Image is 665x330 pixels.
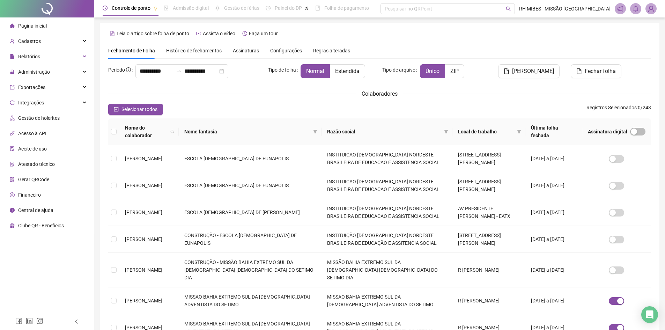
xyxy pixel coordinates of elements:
[203,31,235,36] span: Assista o vídeo
[18,161,55,167] span: Atestado técnico
[444,130,448,134] span: filter
[103,6,108,10] span: clock-circle
[10,100,15,105] span: sync
[18,38,41,44] span: Cadastros
[504,68,509,74] span: file
[585,67,616,75] span: Fechar folha
[179,287,321,314] td: MISSAO BAHIA EXTREMO SUL DA [DEMOGRAPHIC_DATA] ADVENTISTA DO SETIMO
[646,3,656,14] img: 71697
[633,6,639,12] span: bell
[362,90,398,97] span: Colaboradores
[313,48,350,53] span: Regras alteradas
[170,130,175,134] span: search
[617,6,623,12] span: notification
[452,145,525,172] td: [STREET_ADDRESS][PERSON_NAME]
[519,5,611,13] span: RH MIBES - MISSÃO [GEOGRAPHIC_DATA]
[18,54,40,59] span: Relatórios
[525,145,582,172] td: [DATE] a [DATE]
[110,31,115,36] span: file-text
[322,199,453,226] td: INSTITUICAO [DEMOGRAPHIC_DATA] NORDESTE BRASILEIRA DE EDUCACAO E ASSISTENCIA SOCIAL
[179,199,321,226] td: ESCOLA [DEMOGRAPHIC_DATA] DE [PERSON_NAME]
[525,199,582,226] td: [DATE] a [DATE]
[10,162,15,167] span: solution
[571,64,621,78] button: Fechar folha
[322,172,453,199] td: INSTITUICAO [DEMOGRAPHIC_DATA] NORDESTE BRASILEIRA DE EDUCACAO E ASSISTENCIA SOCIAL
[452,253,525,287] td: R [PERSON_NAME]
[108,67,125,73] span: Período
[173,5,209,11] span: Admissão digital
[517,130,521,134] span: filter
[18,146,47,152] span: Aceite de uso
[179,253,321,287] td: CONSTRUÇÃO - MISSÃO BAHIA EXTREMO SUL DA [DEMOGRAPHIC_DATA] [DEMOGRAPHIC_DATA] DO SETIMO DIA
[10,192,15,197] span: dollar
[10,116,15,120] span: apartment
[233,48,259,53] span: Assinaturas
[10,69,15,74] span: lock
[10,146,15,151] span: audit
[10,131,15,136] span: api
[382,66,415,74] span: Tipo de arquivo
[112,5,150,11] span: Controle de ponto
[117,31,189,36] span: Leia o artigo sobre folha de ponto
[74,319,79,324] span: left
[10,223,15,228] span: gift
[10,85,15,90] span: export
[18,23,47,29] span: Página inicial
[196,31,201,36] span: youtube
[10,177,15,182] span: qrcode
[452,172,525,199] td: [STREET_ADDRESS][PERSON_NAME]
[249,31,278,36] span: Faça um tour
[18,69,50,75] span: Administração
[426,68,439,74] span: Único
[586,105,637,110] span: Registros Selecionados
[315,6,320,10] span: book
[268,66,296,74] span: Tipo de folha
[305,6,309,10] span: pushpin
[179,145,321,172] td: ESCOLA [DEMOGRAPHIC_DATA] DE EUNAPOLIS
[125,183,162,188] span: [PERSON_NAME]
[335,68,360,74] span: Estendida
[18,100,44,105] span: Integrações
[324,5,369,11] span: Folha de pagamento
[306,68,324,74] span: Normal
[121,105,157,113] span: Selecionar todos
[525,253,582,287] td: [DATE] a [DATE]
[270,48,302,53] span: Configurações
[26,317,33,324] span: linkedin
[586,104,651,115] span: : 0 / 243
[108,104,163,115] button: Selecionar todos
[125,236,162,242] span: [PERSON_NAME]
[443,126,450,137] span: filter
[10,54,15,59] span: file
[266,6,271,10] span: dashboard
[15,317,22,324] span: facebook
[164,6,169,10] span: file-done
[525,226,582,253] td: [DATE] a [DATE]
[322,145,453,172] td: INSTITUICAO [DEMOGRAPHIC_DATA] NORDESTE BRASILEIRA DE EDUCACAO E ASSISTENCIA SOCIAL
[18,115,60,121] span: Gestão de holerites
[18,85,45,90] span: Exportações
[452,226,525,253] td: [STREET_ADDRESS][PERSON_NAME]
[512,67,554,75] span: [PERSON_NAME]
[322,253,453,287] td: MISSÃO BAHIA EXTREMO SUL DA [DEMOGRAPHIC_DATA] [DEMOGRAPHIC_DATA] DO SETIMO DIA
[327,128,442,135] span: Razão social
[458,128,514,135] span: Local de trabalho
[452,199,525,226] td: AV PRESIDENTE [PERSON_NAME] - EATX
[313,130,317,134] span: filter
[525,287,582,314] td: [DATE] a [DATE]
[153,6,157,10] span: pushpin
[498,64,560,78] button: [PERSON_NAME]
[516,126,523,137] span: filter
[18,177,49,182] span: Gerar QRCode
[215,6,220,10] span: sun
[312,126,319,137] span: filter
[242,31,247,36] span: history
[506,6,511,12] span: search
[18,223,64,228] span: Clube QR - Beneficios
[275,5,302,11] span: Painel do DP
[641,306,658,323] div: Open Intercom Messenger
[184,128,310,135] span: Nome fantasia
[18,207,53,213] span: Central de ajuda
[114,107,119,112] span: check-square
[322,287,453,314] td: MISSAO BAHIA EXTREMO SUL DA [DEMOGRAPHIC_DATA] ADVENTISTA DO SETIMO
